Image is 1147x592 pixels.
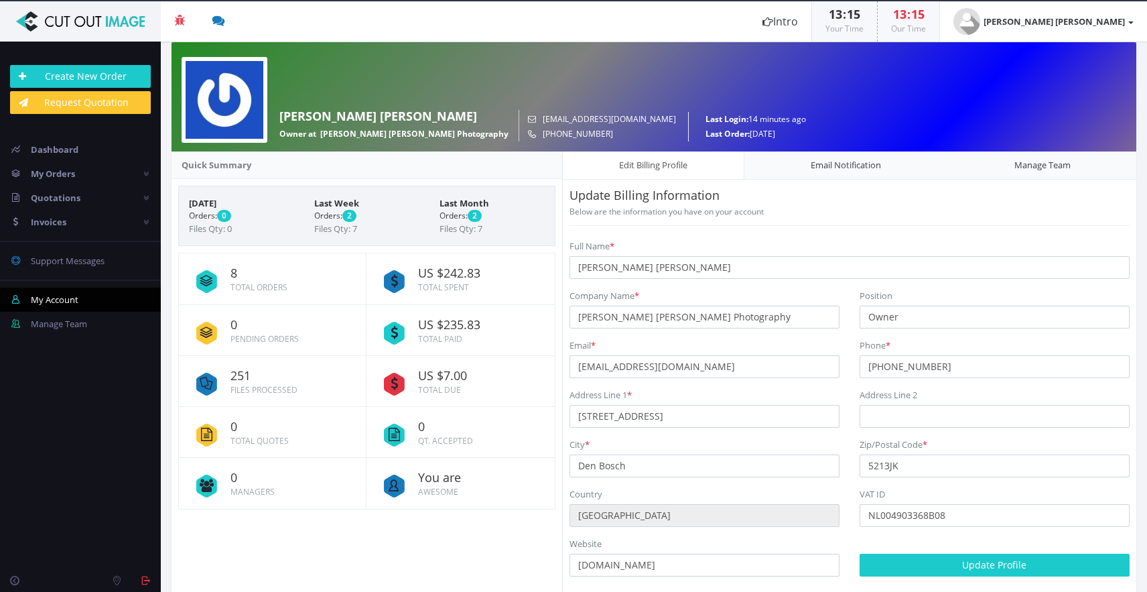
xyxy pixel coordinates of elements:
[418,471,544,485] span: You are
[189,196,294,210] span: [DATE]
[418,486,458,497] small: Awesome
[31,168,75,180] span: My Orders
[744,151,948,180] a: Email Notification
[377,458,544,508] a: You are Awesome
[31,318,87,330] span: Manage Team
[10,11,151,32] img: Cut Out Image
[418,318,544,332] span: US $235.83
[699,127,806,141] small: [DATE]
[418,282,469,293] small: Total Spent
[440,196,545,210] span: Last Month
[10,65,151,88] a: Create New Order
[860,438,927,451] label: Zip/Postal Code
[705,113,748,125] strong: Last Login:
[377,356,544,406] a: US $7.00 Total Due
[230,486,275,497] small: Managers
[860,388,917,402] label: Address Line 2
[569,388,632,402] label: Address Line 1
[279,108,477,124] strong: [PERSON_NAME] [PERSON_NAME]
[569,487,602,501] label: Country
[953,8,980,35] img: user_default.jpg
[314,223,357,235] span: Files Qty: 7
[860,554,1130,577] button: Update Profile
[569,339,596,352] label: Email
[569,206,764,217] small: Below are the information you have on your account
[418,384,461,396] small: Total Due
[440,223,482,235] span: Files Qty: 7
[189,305,356,355] a: 0 Pending Orders
[440,210,545,222] small: Orders:
[860,339,890,352] label: Phone
[189,223,232,235] span: Files Qty: 0
[699,112,806,127] small: 14 minutes ago
[31,192,80,204] span: Quotations
[230,267,356,280] span: 8
[418,267,544,280] span: US $242.83
[189,253,356,304] a: 8 Total Orders
[528,127,676,141] small: [PHONE_NUMBER]
[418,333,462,345] small: Total Paid
[314,210,419,222] small: Orders:
[279,127,509,141] span: Owner at [PERSON_NAME] [PERSON_NAME] Photography
[418,369,544,383] span: US $7.00
[860,355,1130,378] input: Phone
[377,253,544,304] a: US $242.83 Total Spent
[891,23,926,34] small: Our Time
[984,15,1125,27] strong: [PERSON_NAME] [PERSON_NAME]
[189,356,356,406] a: 251 Files Processed
[31,143,78,156] span: Dashboard
[468,210,482,222] span: 2
[418,435,473,447] small: QT. Accepted
[569,289,639,302] label: Company Name
[189,407,356,457] a: 0 Total Quotes
[377,305,544,355] a: US $235.83 Total Paid
[418,420,544,434] span: 0
[940,1,1147,42] a: [PERSON_NAME] [PERSON_NAME]
[569,537,602,550] label: Website
[825,23,864,34] small: Your Time
[230,282,287,293] small: Total Orders
[569,186,1130,205] p: Update Billing Information
[182,159,251,171] strong: Quick Summary
[528,112,676,127] small: [EMAIL_ADDRESS][DOMAIN_NAME]
[569,438,590,451] label: City
[189,210,294,222] small: Orders:
[749,1,811,42] a: Intro
[230,471,356,485] span: 0
[893,6,906,22] span: 13
[829,6,842,22] span: 13
[314,196,419,210] span: Last Week
[860,487,885,501] label: VAT ID
[377,407,544,457] a: 0 QT. Accepted
[705,128,750,139] strong: Last Order:
[31,294,78,306] span: My Account
[230,369,356,383] span: 251
[569,239,614,253] label: Full Name
[230,435,289,447] small: Total Quotes
[10,91,151,114] a: Request Quotation
[562,151,744,180] a: Edit Billing Profile
[906,6,911,22] span: :
[911,6,925,22] span: 15
[860,289,892,302] label: Position
[342,210,356,222] span: 2
[230,318,356,332] span: 0
[230,420,356,434] span: 0
[847,6,860,22] span: 15
[230,333,299,345] small: Pending Orders
[230,384,297,396] small: Files Processed
[31,255,105,267] span: Support Messages
[31,216,66,228] span: Invoices
[189,458,356,508] a: 0 Managers
[948,151,1137,180] a: Manage Team
[842,6,847,22] span: :
[217,210,231,222] span: 0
